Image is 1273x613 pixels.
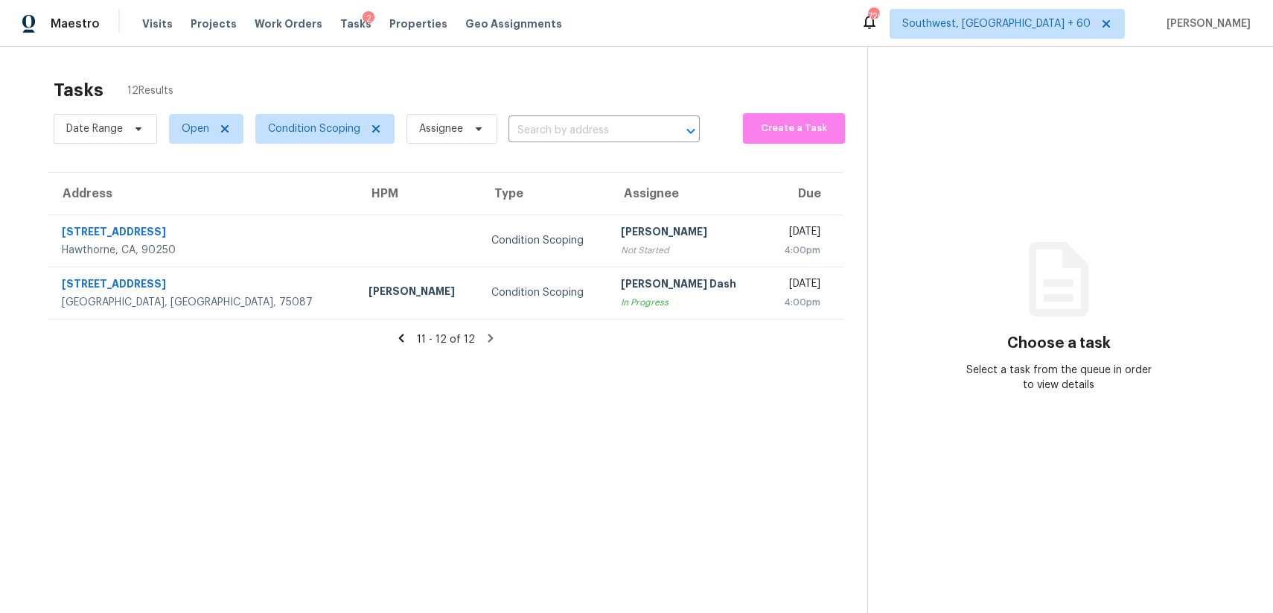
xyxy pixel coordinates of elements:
[62,243,345,258] div: Hawthorne, CA, 90250
[62,276,345,295] div: [STREET_ADDRESS]
[621,276,752,295] div: [PERSON_NAME] Dash
[127,83,173,98] span: 12 Results
[363,11,374,26] div: 2
[764,173,843,215] th: Due
[51,16,100,31] span: Maestro
[182,121,209,136] span: Open
[750,120,837,137] span: Create a Task
[142,16,173,31] span: Visits
[776,243,820,258] div: 4:00pm
[1161,16,1251,31] span: [PERSON_NAME]
[1007,336,1111,351] h3: Choose a task
[340,19,371,29] span: Tasks
[491,233,597,248] div: Condition Scoping
[191,16,237,31] span: Projects
[776,295,820,310] div: 4:00pm
[62,224,345,243] div: [STREET_ADDRESS]
[868,9,878,24] div: 720
[609,173,764,215] th: Assignee
[776,276,820,295] div: [DATE]
[491,285,597,300] div: Condition Scoping
[902,16,1091,31] span: Southwest, [GEOGRAPHIC_DATA] + 60
[419,121,463,136] span: Assignee
[963,363,1154,393] div: Select a task from the queue in order to view details
[255,16,322,31] span: Work Orders
[776,224,820,243] div: [DATE]
[368,284,468,302] div: [PERSON_NAME]
[389,16,447,31] span: Properties
[54,83,103,98] h2: Tasks
[621,295,752,310] div: In Progress
[66,121,123,136] span: Date Range
[743,113,845,144] button: Create a Task
[357,173,479,215] th: HPM
[268,121,360,136] span: Condition Scoping
[621,243,752,258] div: Not Started
[680,121,701,142] button: Open
[479,173,609,215] th: Type
[417,334,475,345] span: 11 - 12 of 12
[508,119,658,142] input: Search by address
[621,224,752,243] div: [PERSON_NAME]
[62,295,345,310] div: [GEOGRAPHIC_DATA], [GEOGRAPHIC_DATA], 75087
[465,16,562,31] span: Geo Assignments
[48,173,357,215] th: Address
